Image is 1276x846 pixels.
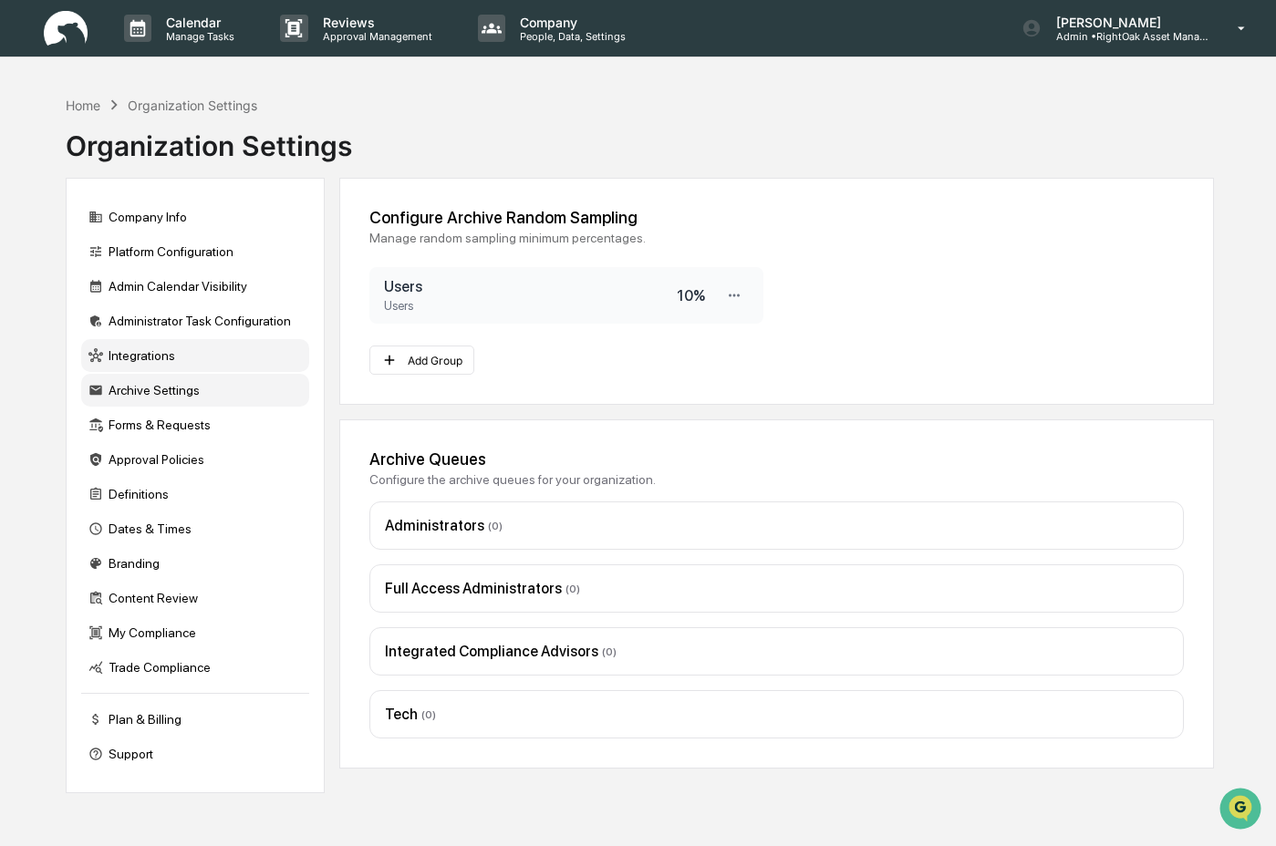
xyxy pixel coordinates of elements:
p: Admin • RightOak Asset Management, LLC [1042,30,1211,43]
p: Calendar [151,15,244,30]
a: 🔎Data Lookup [11,257,122,290]
div: Content Review [81,582,309,614]
a: 🗄️Attestations [125,222,233,255]
span: Preclearance [36,230,118,248]
p: Company [505,15,635,30]
div: 🖐️ [18,232,33,246]
div: Platform Configuration [81,235,309,268]
iframe: Open customer support [1218,786,1267,835]
div: Integrated Compliance Advisors [385,643,1168,660]
div: Start new chat [62,139,299,158]
div: Approval Policies [81,443,309,476]
div: 10 % [677,287,705,304]
span: ( 0 ) [602,645,617,658]
p: How can we help? [18,38,332,67]
span: Data Lookup [36,264,115,283]
span: Attestations [150,230,226,248]
div: 🗄️ [132,232,147,246]
div: Manage random sampling minimum percentages. [369,231,1184,245]
div: Archive Settings [81,374,309,407]
div: 🔎 [18,266,33,281]
h3: Users [384,278,677,295]
div: Plan & Billing [81,703,309,736]
div: Support [81,738,309,770]
div: Admin Calendar Visibility [81,270,309,303]
div: Users [384,299,677,313]
a: 🖐️Preclearance [11,222,125,255]
div: We're available if you need us! [62,158,231,172]
a: Powered byPylon [129,308,221,323]
div: My Compliance [81,616,309,649]
div: Configure Archive Random Sampling [369,208,1184,227]
div: Branding [81,547,309,580]
p: [PERSON_NAME] [1042,15,1211,30]
div: Organization Settings [66,115,352,162]
div: Company Info [81,201,309,233]
span: ( 0 ) [421,708,436,721]
div: Administrators [385,517,1168,534]
div: Archive Queues [369,449,1184,469]
div: Dates & Times [81,512,309,545]
img: logo [44,11,88,46]
div: Organization Settings [128,98,257,113]
div: Configure the archive queues for your organization. [369,472,1184,487]
button: Start new chat [310,145,332,167]
div: Full Access Administrators [385,580,1168,597]
p: Reviews [308,15,441,30]
p: People, Data, Settings [505,30,635,43]
p: Approval Management [308,30,441,43]
p: Manage Tasks [151,30,244,43]
button: Add Group [369,346,474,375]
div: Integrations [81,339,309,372]
span: ( 0 ) [565,583,580,595]
div: Home [66,98,100,113]
div: Forms & Requests [81,408,309,441]
span: ( 0 ) [488,520,503,532]
img: 1746055101610-c473b297-6a78-478c-a979-82029cc54cd1 [18,139,51,172]
div: Tech [385,706,1168,723]
div: Administrator Task Configuration [81,304,309,337]
div: Definitions [81,478,309,511]
span: Pylon [182,309,221,323]
div: Trade Compliance [81,651,309,684]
